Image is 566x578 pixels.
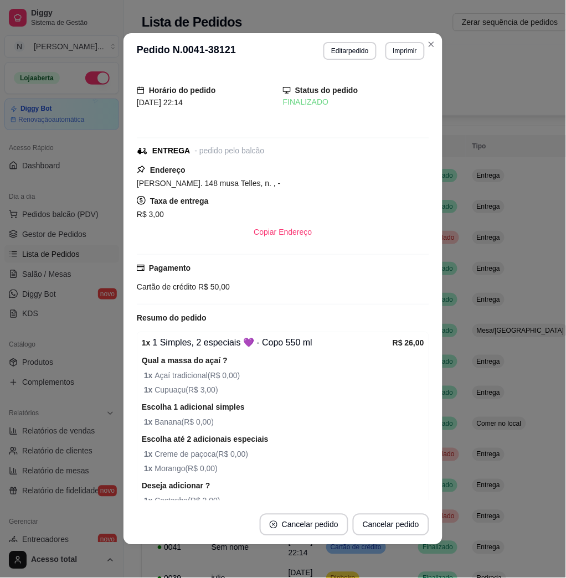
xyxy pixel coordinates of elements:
span: Castanha ( R$ 2,00 ) [144,495,424,507]
strong: 1 x [142,339,151,348]
span: Cartão de crédito [137,282,196,291]
span: close-circle [270,521,277,529]
strong: Deseja adicionar ? [142,482,210,491]
strong: 1 x [144,371,155,380]
span: dollar [137,196,146,205]
span: [DATE] 22:14 [137,98,183,107]
strong: Escolha até 2 adicionais especiais [142,435,269,444]
span: [PERSON_NAME]. 148 musa Telles, n. , - [137,179,281,188]
strong: Qual a massa do açaí ? [142,357,228,365]
button: Editarpedido [323,42,376,60]
span: Cupuaçu ( R$ 3,00 ) [144,384,424,396]
span: Creme de paçoca ( R$ 0,00 ) [144,448,424,461]
strong: 1 x [144,386,155,395]
strong: Pagamento [149,264,191,272]
div: FINALIZADO [283,96,429,108]
button: close-circleCancelar pedido [260,514,348,536]
span: pushpin [137,165,146,174]
span: Banana ( R$ 0,00 ) [144,416,424,429]
strong: 1 x [144,418,155,427]
span: credit-card [137,264,145,272]
strong: Taxa de entrega [150,197,209,205]
span: desktop [283,86,291,94]
button: Cancelar pedido [353,514,429,536]
div: 1 Simples, 2 especiais 💜 - Copo 550 ml [142,337,393,350]
button: Copiar Endereço [245,221,321,243]
h3: Pedido N. 0041-38121 [137,42,236,60]
span: R$ 50,00 [196,282,230,291]
strong: R$ 26,00 [393,339,424,348]
span: Açaí tradicional ( R$ 0,00 ) [144,370,424,382]
button: Close [423,35,440,53]
strong: Escolha 1 adicional simples [142,403,245,412]
div: ENTREGA [152,145,190,157]
strong: Status do pedido [295,86,358,95]
strong: 1 x [144,465,155,473]
strong: Endereço [150,166,186,174]
button: Imprimir [385,42,425,60]
span: calendar [137,86,145,94]
strong: Resumo do pedido [137,314,207,323]
strong: 1 x [144,497,155,505]
span: Morango ( R$ 0,00 ) [144,463,424,475]
span: R$ 3,00 [137,210,164,219]
strong: 1 x [144,450,155,459]
div: - pedido pelo balcão [194,145,264,157]
strong: Horário do pedido [149,86,216,95]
